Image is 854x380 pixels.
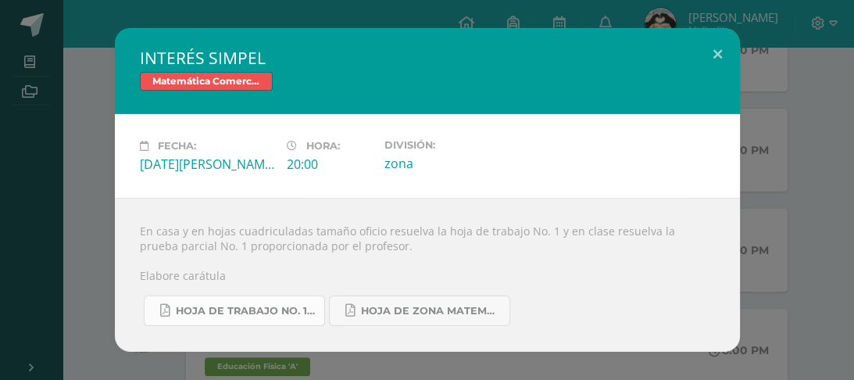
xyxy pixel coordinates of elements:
button: Close (Esc) [695,28,740,81]
a: Hoja de zona Matemática Comercial.pdf [329,296,510,326]
div: [DATE][PERSON_NAME] [140,156,274,173]
span: Matemática Comercial [140,72,273,91]
span: Hora: [306,140,340,152]
label: División: [384,139,519,151]
span: Hoja de zona Matemática Comercial.pdf [361,305,502,317]
span: Fecha: [158,140,196,152]
a: Hoja de trabajo No. 1 Matemática Comercial..pdf [144,296,325,326]
div: 20:00 [287,156,372,173]
h2: INTERÉS SIMPEL [140,47,715,69]
div: zona [384,155,519,172]
div: En casa y en hojas cuadriculadas tamaño oficio resuelva la hoja de trabajo No. 1 y en clase resue... [115,198,740,352]
span: Hoja de trabajo No. 1 Matemática Comercial..pdf [176,305,316,317]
